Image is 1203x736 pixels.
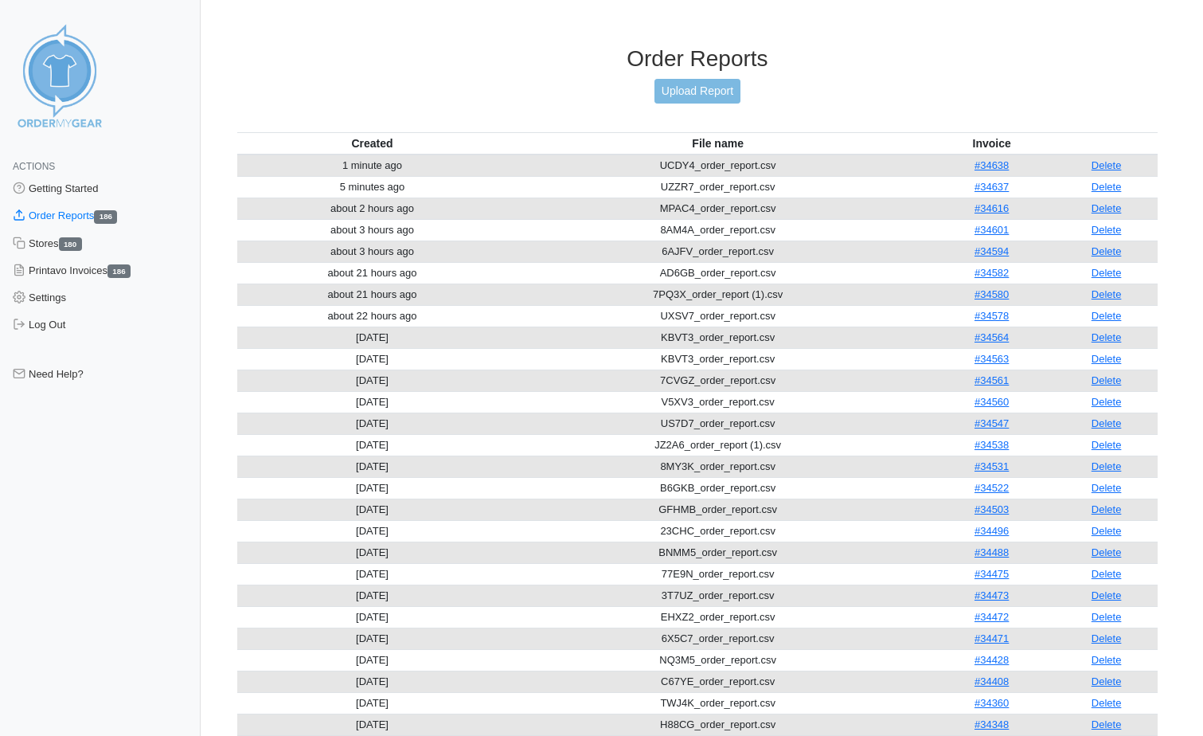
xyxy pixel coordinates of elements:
[507,241,928,262] td: 6AJFV_order_report.csv
[975,525,1009,537] a: #34496
[94,210,117,224] span: 186
[507,327,928,348] td: KBVT3_order_report.csv
[507,606,928,628] td: EHXZ2_order_report.csv
[1092,374,1122,386] a: Delete
[1092,159,1122,171] a: Delete
[1092,718,1122,730] a: Delete
[507,692,928,714] td: TWJ4K_order_report.csv
[237,370,507,391] td: [DATE]
[507,198,928,219] td: MPAC4_order_report.csv
[654,79,740,104] a: Upload Report
[13,161,55,172] span: Actions
[507,434,928,456] td: JZ2A6_order_report (1).csv
[975,482,1009,494] a: #34522
[507,348,928,370] td: KBVT3_order_report.csv
[975,396,1009,408] a: #34560
[1092,654,1122,666] a: Delete
[237,477,507,499] td: [DATE]
[975,181,1009,193] a: #34637
[975,159,1009,171] a: #34638
[1092,697,1122,709] a: Delete
[507,628,928,649] td: 6X5C7_order_report.csv
[237,434,507,456] td: [DATE]
[237,520,507,542] td: [DATE]
[1092,181,1122,193] a: Delete
[237,198,507,219] td: about 2 hours ago
[975,632,1009,644] a: #34471
[1092,202,1122,214] a: Delete
[1092,396,1122,408] a: Delete
[237,132,507,155] th: Created
[507,542,928,563] td: BNMM5_order_report.csv
[975,439,1009,451] a: #34538
[975,568,1009,580] a: #34475
[507,413,928,434] td: US7D7_order_report.csv
[928,132,1055,155] th: Invoice
[975,503,1009,515] a: #34503
[507,219,928,241] td: 8AM4A_order_report.csv
[1092,632,1122,644] a: Delete
[507,499,928,520] td: GFHMB_order_report.csv
[975,224,1009,236] a: #34601
[237,262,507,284] td: about 21 hours ago
[507,370,928,391] td: 7CVGZ_order_report.csv
[1092,353,1122,365] a: Delete
[975,353,1009,365] a: #34563
[237,413,507,434] td: [DATE]
[975,697,1009,709] a: #34360
[507,563,928,585] td: 77E9N_order_report.csv
[1092,546,1122,558] a: Delete
[975,589,1009,601] a: #34473
[507,262,928,284] td: AD6GB_order_report.csv
[975,374,1009,386] a: #34561
[507,714,928,735] td: H88CG_order_report.csv
[1092,525,1122,537] a: Delete
[507,520,928,542] td: 23CHC_order_report.csv
[507,391,928,413] td: V5XV3_order_report.csv
[107,264,131,278] span: 186
[975,331,1009,343] a: #34564
[1092,611,1122,623] a: Delete
[237,305,507,327] td: about 22 hours ago
[507,585,928,606] td: 3T7UZ_order_report.csv
[237,542,507,563] td: [DATE]
[1092,288,1122,300] a: Delete
[237,671,507,692] td: [DATE]
[237,649,507,671] td: [DATE]
[59,237,82,251] span: 180
[507,284,928,305] td: 7PQ3X_order_report (1).csv
[507,305,928,327] td: UXSV7_order_report.csv
[237,284,507,305] td: about 21 hours ago
[237,219,507,241] td: about 3 hours ago
[237,606,507,628] td: [DATE]
[237,499,507,520] td: [DATE]
[237,176,507,198] td: 5 minutes ago
[975,654,1009,666] a: #34428
[975,460,1009,472] a: #34531
[975,288,1009,300] a: #34580
[237,692,507,714] td: [DATE]
[1092,568,1122,580] a: Delete
[1092,331,1122,343] a: Delete
[975,546,1009,558] a: #34488
[975,267,1009,279] a: #34582
[507,456,928,477] td: 8MY3K_order_report.csv
[1092,482,1122,494] a: Delete
[237,563,507,585] td: [DATE]
[1092,245,1122,257] a: Delete
[507,671,928,692] td: C67YE_order_report.csv
[1092,675,1122,687] a: Delete
[975,417,1009,429] a: #34547
[237,155,507,177] td: 1 minute ago
[237,456,507,477] td: [DATE]
[1092,460,1122,472] a: Delete
[975,718,1009,730] a: #34348
[237,391,507,413] td: [DATE]
[1092,417,1122,429] a: Delete
[1092,439,1122,451] a: Delete
[237,45,1158,72] h3: Order Reports
[975,245,1009,257] a: #34594
[507,649,928,671] td: NQ3M5_order_report.csv
[1092,267,1122,279] a: Delete
[975,310,1009,322] a: #34578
